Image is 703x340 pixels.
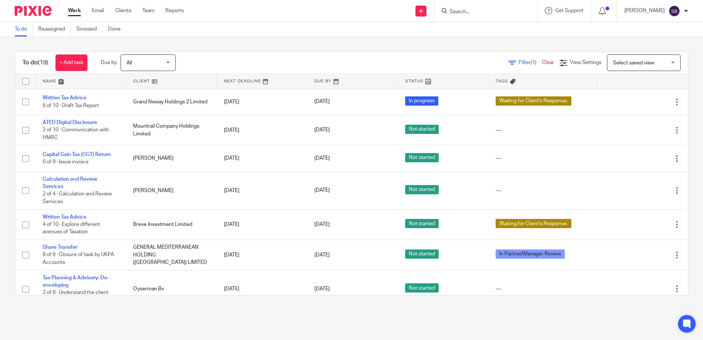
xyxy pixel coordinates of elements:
[314,156,330,161] span: [DATE]
[496,249,565,259] span: In Partner/Manager Review
[43,275,109,288] a: Tax Planning & Advisory: De-enveloping
[496,285,590,293] div: ---
[43,245,77,250] a: Share Transfer
[555,8,584,13] span: Get Support
[15,22,33,36] a: To do
[126,209,216,240] td: Breve Investment Limited
[314,286,330,291] span: [DATE]
[217,171,307,209] td: [DATE]
[542,60,554,65] a: Clear
[613,60,654,65] span: Select saved view
[405,153,439,162] span: Not started
[43,222,100,235] span: 4 of 10 · Explore different avenues of Taxation
[496,96,571,106] span: Waiting for Client's Response.
[68,7,81,14] a: Work
[217,240,307,270] td: [DATE]
[217,270,307,308] td: [DATE]
[38,60,48,65] span: (19)
[43,152,111,157] a: Capital Gain Tax (CGT) Return
[43,252,114,265] span: 8 of 9 · Closure of task by UKPA Accounts
[142,7,154,14] a: Team
[314,188,330,193] span: [DATE]
[43,160,89,165] span: 0 of 9 · Issue invoice
[126,240,216,270] td: GENERAL MEDITERRANEAN HOLDING ([GEOGRAPHIC_DATA]) LIMITED
[126,60,132,65] span: All
[126,115,216,145] td: Mountrail Company Holdings Limited
[217,115,307,145] td: [DATE]
[22,59,48,67] h1: To do
[405,125,439,134] span: Not started
[570,60,602,65] span: View Settings
[624,7,665,14] p: [PERSON_NAME]
[101,59,117,66] p: Due by
[496,155,590,162] div: ---
[217,209,307,240] td: [DATE]
[126,89,216,115] td: Grand Neway Holdings 2 Limited
[405,185,439,194] span: Not started
[314,252,330,258] span: [DATE]
[531,60,536,65] span: (1)
[496,127,590,134] div: ---
[56,54,88,71] a: + Add task
[449,9,515,15] input: Search
[405,283,439,293] span: Not started
[668,5,680,17] img: svg%3E
[314,128,330,133] span: [DATE]
[165,7,184,14] a: Reports
[217,89,307,115] td: [DATE]
[43,192,112,205] span: 2 of 4 · Calculation and Review Services
[519,60,542,65] span: Filter
[314,222,330,227] span: [DATE]
[43,120,97,125] a: ATED Digital Disclosure
[115,7,131,14] a: Clients
[496,219,571,228] span: Waiting for Client's Response.
[405,219,439,228] span: Not started
[405,249,439,259] span: Not started
[43,103,99,108] span: 6 of 10 · Draft Tax Report
[126,270,216,308] td: Oyserman Bv
[126,145,216,171] td: [PERSON_NAME]
[76,22,103,36] a: Snoozed
[496,187,590,194] div: ---
[15,6,51,16] img: Pixie
[496,79,508,83] span: Tags
[314,99,330,105] span: [DATE]
[38,22,71,36] a: Reassigned
[126,171,216,209] td: [PERSON_NAME]
[405,96,438,106] span: In progress
[43,95,86,100] a: Written Tax Advice
[108,22,126,36] a: Done
[43,177,97,189] a: Calculation and Review Services
[43,215,86,220] a: Written Tax Advice
[217,145,307,171] td: [DATE]
[43,128,109,141] span: 2 of 10 · Communication with HMRC
[92,7,104,14] a: Email
[43,290,108,303] span: 2 of 8 · Understand the client Query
